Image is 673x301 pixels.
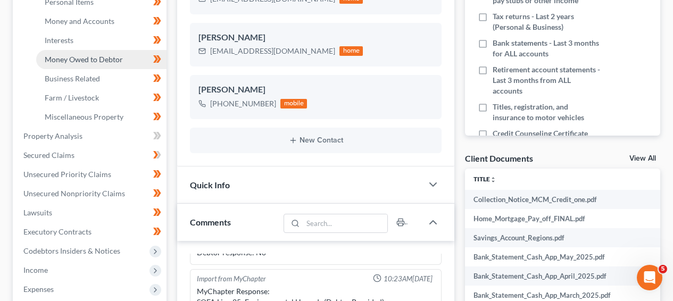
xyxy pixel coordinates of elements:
a: View All [629,155,656,162]
span: Codebtors Insiders & Notices [23,246,120,255]
span: Unsecured Nonpriority Claims [23,189,125,198]
a: Unsecured Nonpriority Claims [15,184,167,203]
span: Money Owed to Debtor [45,55,123,64]
span: Comments [190,217,231,227]
span: Miscellaneous Property [45,112,123,121]
div: [EMAIL_ADDRESS][DOMAIN_NAME] [210,46,335,56]
span: Expenses [23,285,54,294]
span: Bank statements - Last 3 months for ALL accounts [493,38,602,59]
div: [PERSON_NAME] [198,31,433,44]
a: Business Related [36,69,167,88]
div: Import from MyChapter [197,274,266,284]
span: Executory Contracts [23,227,92,236]
span: 5 [659,265,667,273]
a: Money Owed to Debtor [36,50,167,69]
span: Secured Claims [23,150,74,160]
span: Business Related [45,74,100,83]
span: Credit Counseling Certificate [493,128,588,139]
iframe: Intercom live chat [637,265,662,290]
span: Interests [45,36,73,45]
i: unfold_more [490,177,496,183]
span: Income [23,265,48,274]
span: 10:23AM[DATE] [384,274,433,284]
span: Lawsuits [23,208,52,217]
a: Unsecured Priority Claims [15,165,167,184]
div: [PERSON_NAME] [198,83,433,96]
div: home [339,46,363,56]
input: Search... [303,214,388,232]
span: Money and Accounts [45,16,114,26]
a: Money and Accounts [36,12,167,31]
a: Miscellaneous Property [36,107,167,127]
div: [PHONE_NUMBER] [210,98,276,109]
span: Farm / Livestock [45,93,99,102]
a: Interests [36,31,167,50]
a: Farm / Livestock [36,88,167,107]
div: Client Documents [465,153,533,164]
span: Titles, registration, and insurance to motor vehicles [493,102,602,123]
a: Secured Claims [15,146,167,165]
a: Executory Contracts [15,222,167,241]
span: Retirement account statements - Last 3 months from ALL accounts [493,64,602,96]
span: Quick Info [190,180,230,190]
a: Titleunfold_more [473,175,496,183]
div: mobile [280,99,307,108]
a: Lawsuits [15,203,167,222]
span: Tax returns - Last 2 years (Personal & Business) [493,11,602,32]
span: Property Analysis [23,131,82,140]
button: New Contact [198,136,433,145]
a: Property Analysis [15,127,167,146]
span: Unsecured Priority Claims [23,170,111,179]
